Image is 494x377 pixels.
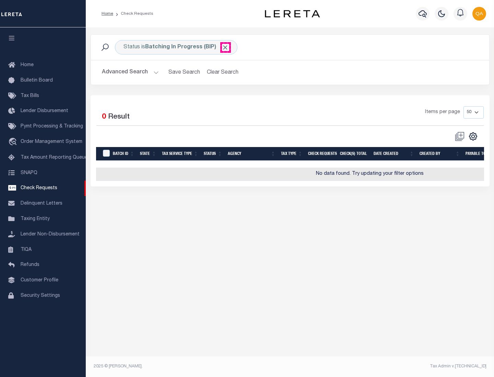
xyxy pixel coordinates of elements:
[21,278,58,283] span: Customer Profile
[21,201,62,206] span: Delinquent Letters
[21,170,37,175] span: SNAPQ
[115,40,237,54] div: Status is
[425,109,460,116] span: Items per page
[204,66,242,79] button: Clear Search
[164,66,204,79] button: Save Search
[201,147,225,161] th: Status: activate to sort column ascending
[265,10,320,17] img: logo-dark.svg
[137,147,159,161] th: State: activate to sort column ascending
[472,7,486,21] img: svg+xml;base64,PHN2ZyB4bWxucz0iaHR0cDovL3d3dy53My5vcmcvMjAwMC9zdmciIHBvaW50ZXItZXZlbnRzPSJub25lIi...
[21,78,53,83] span: Bulletin Board
[21,293,60,298] span: Security Settings
[21,217,50,221] span: Taxing Entity
[21,247,32,252] span: TIQA
[8,138,19,147] i: travel_explore
[21,263,39,267] span: Refunds
[278,147,305,161] th: Tax Type: activate to sort column ascending
[21,139,82,144] span: Order Management System
[417,147,463,161] th: Created By: activate to sort column ascending
[102,12,113,16] a: Home
[295,363,486,369] div: Tax Admin v.[TECHNICAL_ID]
[102,113,106,121] span: 0
[222,44,229,51] span: Click to Remove
[21,94,39,98] span: Tax Bills
[21,155,87,160] span: Tax Amount Reporting Queue
[21,232,80,237] span: Lender Non-Disbursement
[337,147,371,161] th: Check(s) Total
[159,147,201,161] th: Tax Service Type: activate to sort column ascending
[305,147,337,161] th: Check Requests
[21,186,57,191] span: Check Requests
[225,147,278,161] th: Agency: activate to sort column ascending
[21,109,68,113] span: Lender Disbursement
[108,112,130,123] label: Result
[113,11,153,17] li: Check Requests
[110,147,137,161] th: Batch Id: activate to sort column ascending
[89,363,290,369] div: 2025 © [PERSON_NAME].
[102,66,159,79] button: Advanced Search
[21,124,83,129] span: Pymt Processing & Tracking
[21,63,34,68] span: Home
[145,45,229,50] b: Batching In Progress (BIP)
[371,147,417,161] th: Date Created: activate to sort column ascending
